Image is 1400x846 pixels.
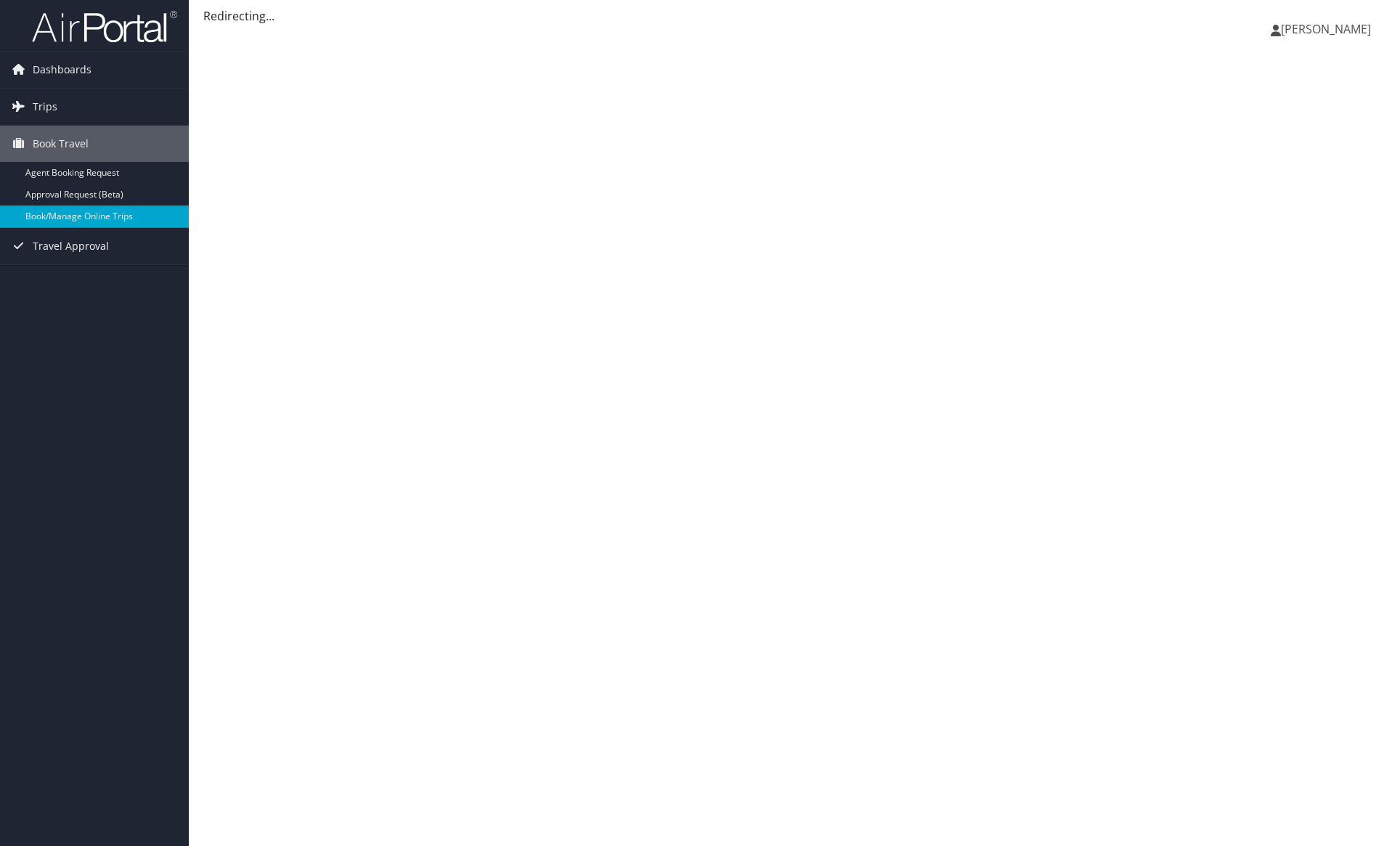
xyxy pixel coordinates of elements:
[32,9,177,44] img: airportal-logo.png
[203,7,1385,25] div: Redirecting...
[1281,21,1371,37] span: [PERSON_NAME]
[33,126,89,162] span: Book Travel
[33,228,109,264] span: Travel Approval
[1271,7,1385,51] a: [PERSON_NAME]
[33,89,57,125] span: Trips
[33,52,91,88] span: Dashboards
